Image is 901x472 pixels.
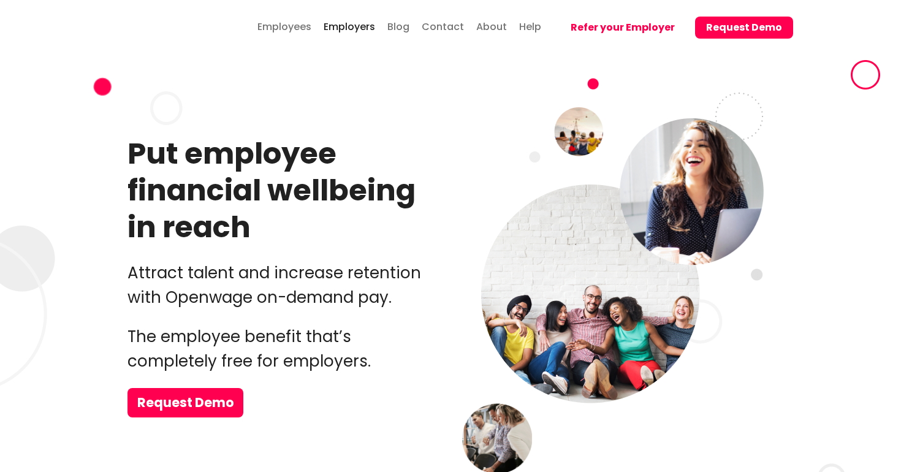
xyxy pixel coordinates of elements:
h1: Put employee financial wellbeing in reach [127,135,442,246]
a: Contact [419,9,467,42]
a: Help [516,9,544,42]
a: Blog [384,9,412,42]
button: Request Demo [695,17,793,39]
button: Refer your Employer [560,17,686,39]
a: About [473,9,510,42]
a: Request Demo [686,4,793,53]
p: The employee benefit that’s completely free for employers. [127,324,442,373]
a: Employers [321,9,378,42]
a: Employees [254,9,314,42]
a: Request Demo [127,388,243,417]
p: Attract talent and increase retention with Openwage on-demand pay. [127,261,442,310]
a: Refer your Employer [550,4,686,53]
